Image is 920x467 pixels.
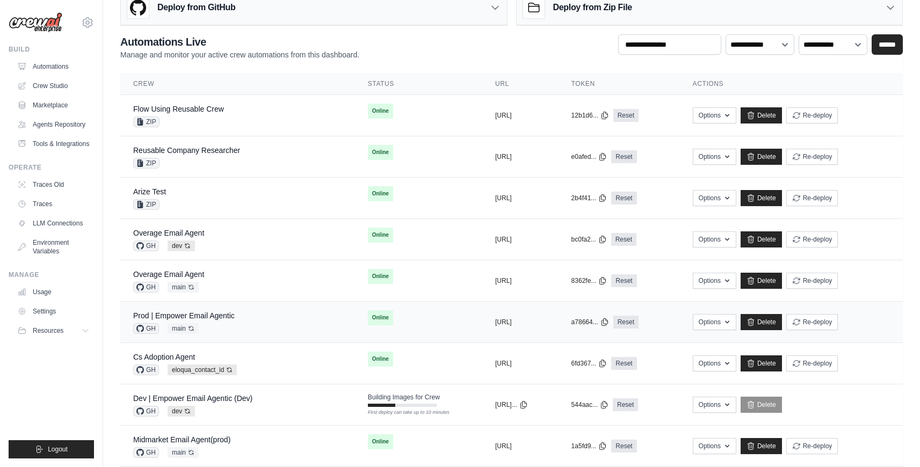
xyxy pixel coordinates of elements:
a: Automations [13,58,94,75]
button: Options [693,190,736,206]
button: Logout [9,440,94,458]
a: Traces Old [13,176,94,193]
span: GH [133,447,159,458]
a: Delete [741,314,782,330]
span: GH [133,282,159,293]
a: Reusable Company Researcher [133,146,240,155]
img: Logo [9,12,62,33]
button: 1a5fd9... [571,442,607,450]
a: Reset [613,398,638,411]
span: ZIP [133,199,160,210]
a: Arize Test [133,187,166,196]
span: GH [133,240,159,251]
th: Token [559,73,680,95]
button: Re-deploy [786,231,838,247]
a: Reset [611,357,636,370]
a: Delete [741,190,782,206]
span: Logout [48,445,68,454]
span: ZIP [133,158,160,169]
a: Reset [611,440,636,453]
a: Traces [13,195,94,213]
p: Manage and monitor your active crew automations from this dashboard. [120,49,359,60]
a: Reset [613,109,639,122]
button: 2b4f41... [571,194,607,202]
h2: Automations Live [120,34,359,49]
a: Flow Using Reusable Crew [133,105,224,113]
a: Midmarket Email Agent(prod) [133,435,230,444]
a: Delete [741,397,782,413]
a: Tools & Integrations [13,135,94,152]
button: Options [693,149,736,165]
h3: Deploy from GitHub [157,1,235,14]
div: Manage [9,271,94,279]
a: Usage [13,283,94,301]
button: Options [693,273,736,289]
a: Overage Email Agent [133,270,204,279]
button: Re-deploy [786,355,838,371]
button: Resources [13,322,94,339]
a: Environment Variables [13,234,94,260]
button: Re-deploy [786,149,838,165]
a: Reset [611,192,636,205]
a: Overage Email Agent [133,229,204,237]
span: ZIP [133,116,160,127]
a: Reset [611,274,636,287]
button: Options [693,397,736,413]
a: Dev | Empower Email Agentic (Dev) [133,394,252,403]
span: dev [168,406,195,417]
button: Re-deploy [786,438,838,454]
button: Re-deploy [786,190,838,206]
button: a78664... [571,318,609,326]
a: Marketplace [13,97,94,114]
h3: Deploy from Zip File [553,1,632,14]
a: Delete [741,149,782,165]
span: GH [133,406,159,417]
a: LLM Connections [13,215,94,232]
button: Options [693,314,736,330]
a: Reset [611,233,636,246]
button: bc0fa2... [571,235,607,244]
th: Status [355,73,482,95]
button: e0afed... [571,152,607,161]
iframe: Chat Widget [866,415,920,467]
a: Reset [613,316,639,329]
a: Delete [741,273,782,289]
span: GH [133,323,159,334]
button: 12b1d6... [571,111,609,120]
a: Reset [611,150,636,163]
span: Online [368,228,393,243]
span: Online [368,310,393,325]
a: Cs Adoption Agent [133,353,195,361]
button: Re-deploy [786,107,838,123]
button: Options [693,231,736,247]
a: Delete [741,231,782,247]
span: Online [368,186,393,201]
button: 6fd367... [571,359,607,368]
a: Agents Repository [13,116,94,133]
th: URL [482,73,559,95]
div: First deploy can take up to 10 minutes [368,409,437,417]
button: Re-deploy [786,314,838,330]
a: Delete [741,107,782,123]
th: Actions [680,73,903,95]
th: Crew [120,73,355,95]
button: Options [693,107,736,123]
span: eloqua_contact_id [168,364,237,375]
span: Online [368,434,393,449]
span: Online [368,145,393,160]
a: Crew Studio [13,77,94,94]
span: Online [368,269,393,284]
button: 544aac... [571,400,608,409]
button: 8362fe... [571,276,607,285]
span: Building Images for Crew [368,393,440,402]
span: Online [368,104,393,119]
div: Operate [9,163,94,172]
span: dev [168,240,195,251]
button: Options [693,355,736,371]
span: GH [133,364,159,375]
div: Build [9,45,94,54]
a: Prod | Empower Email Agentic [133,311,235,320]
span: main [168,447,199,458]
button: Options [693,438,736,454]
